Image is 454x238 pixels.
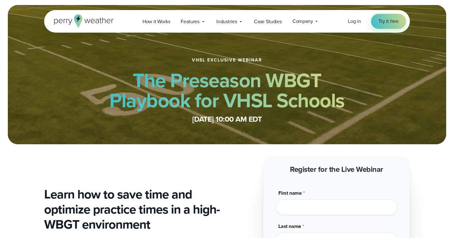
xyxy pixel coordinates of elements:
[109,66,345,115] strong: The Preseason WBGT Playbook for VHSL Schools
[192,58,262,63] h1: VHSL Exclusive Webinar
[292,18,313,25] span: Company
[44,187,222,232] h3: Learn how to save time and optimize practice times in a high-WBGT environment
[249,15,287,28] a: Case Studies
[142,18,170,25] span: How it Works
[254,18,282,25] span: Case Studies
[348,18,361,25] a: Log in
[278,223,301,230] span: Last name
[371,14,406,29] a: Try it free
[181,18,199,25] span: Features
[278,189,302,197] span: First name
[379,18,399,25] span: Try it free
[290,164,383,175] strong: Register for the Live Webinar
[192,114,262,125] strong: [DATE] 10:00 AM EDT
[137,15,176,28] a: How it Works
[216,18,237,25] span: Industries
